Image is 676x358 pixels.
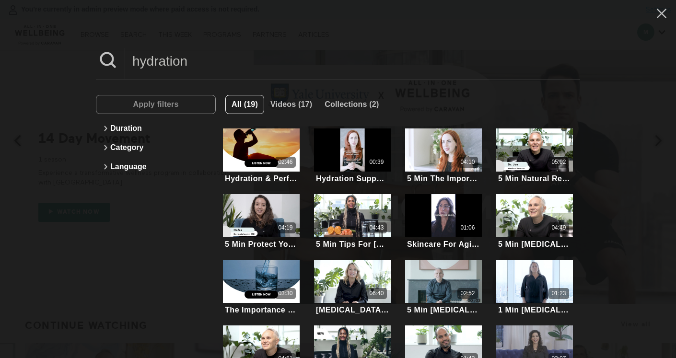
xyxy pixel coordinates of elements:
div: 02:52 [460,289,475,298]
div: 05:02 [551,158,566,166]
span: All (19) [232,100,258,108]
a: 5 Min Kidney Disease Insights02:525 Min [MEDICAL_DATA] Insights [405,260,482,316]
div: The Importance Of Hydrating (Audio) [225,305,298,314]
a: Hydration Supports Better Overall Health & Mood (Highlight)00:39Hydration Supports Better Overall... [314,128,391,185]
div: 03:30 [278,289,292,298]
a: 5 Min The Importance Of Hydration04:105 Min The Importance Of Hydration [405,128,482,185]
button: Collections (2) [318,95,385,114]
a: Hydration & Performance (Audio)02:46Hydration & Performance (Audio) [223,128,300,185]
div: 01:23 [551,289,566,298]
div: 1 Min [MEDICAL_DATA] [498,305,571,314]
div: [MEDICAL_DATA]̈ssigkeitszufuhr (Deutsch) [316,305,389,314]
div: 5 Min Protect Your Skin Inside & Out [225,240,298,249]
a: Skincare For Aging (Highlight)01:06Skincare For Aging (Highlight) [405,194,482,250]
a: 5 Min Natural Remedies For Relieving Constipation05:025 Min Natural Remedies For Relieving Consti... [496,128,573,185]
div: 04:10 [460,158,475,166]
div: 5 Min Tips For [MEDICAL_DATA] [316,240,389,249]
div: 00:39 [369,158,384,166]
input: Search [125,48,580,74]
a: 5 Min Tips For Staying Hydrated04:435 Min Tips For [MEDICAL_DATA] [314,194,391,250]
div: Hydration & Performance (Audio) [225,174,298,183]
div: 01:06 [460,224,475,232]
div: 5 Min Natural Remedies For Relieving Constipation [498,174,571,183]
a: 5 Min Kidney Stones & How To Prevent Them04:495 Min [MEDICAL_DATA] & How To Prevent Them [496,194,573,250]
div: Skincare For Aging (Highlight) [407,240,480,249]
div: 02:46 [278,158,292,166]
button: Duration [101,119,211,138]
a: The Importance Of Hydrating (Audio)03:30The Importance Of Hydrating (Audio) [223,260,300,316]
div: 04:49 [551,224,566,232]
button: Category [101,138,211,157]
a: 1 Min Heat Stroke01:231 Min [MEDICAL_DATA] [496,260,573,316]
a: 5 Min Protect Your Skin Inside & Out04:195 Min Protect Your Skin Inside & Out [223,194,300,250]
div: 04:19 [278,224,292,232]
div: Hydration Supports Better Overall Health & Mood (Highlight) [316,174,389,183]
a: Flüssigkeitszufuhr (Deutsch)06:40[MEDICAL_DATA]̈ssigkeitszufuhr (Deutsch) [314,260,391,316]
div: 5 Min [MEDICAL_DATA] & How To Prevent Them [498,240,571,249]
span: Collections (2) [325,100,379,108]
button: All (19) [225,95,264,114]
div: 5 Min The Importance Of Hydration [407,174,480,183]
div: 5 Min [MEDICAL_DATA] Insights [407,305,480,314]
span: Videos (17) [270,100,312,108]
div: 06:40 [369,289,384,298]
button: Language [101,157,211,176]
div: 04:43 [369,224,384,232]
button: Videos (17) [264,95,318,114]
